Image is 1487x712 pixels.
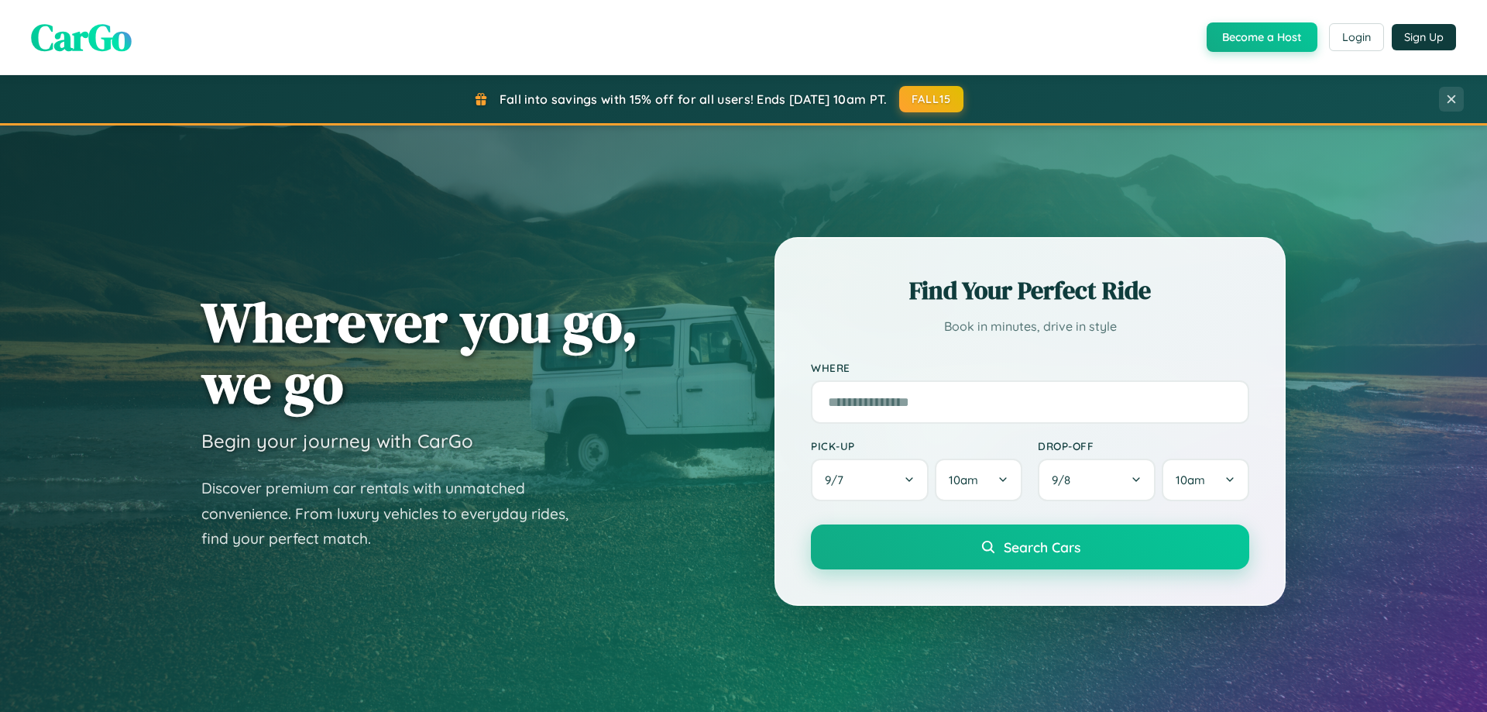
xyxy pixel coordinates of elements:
[1038,459,1156,501] button: 9/8
[811,273,1249,308] h2: Find Your Perfect Ride
[1329,23,1384,51] button: Login
[811,459,929,501] button: 9/7
[201,476,589,552] p: Discover premium car rentals with unmatched convenience. From luxury vehicles to everyday rides, ...
[201,429,473,452] h3: Begin your journey with CarGo
[811,525,1249,569] button: Search Cars
[811,439,1022,452] label: Pick-up
[899,86,964,112] button: FALL15
[949,473,978,487] span: 10am
[1207,22,1317,52] button: Become a Host
[825,473,851,487] span: 9 / 7
[1392,24,1456,50] button: Sign Up
[811,361,1249,374] label: Where
[31,12,132,63] span: CarGo
[201,291,638,414] h1: Wherever you go, we go
[1052,473,1078,487] span: 9 / 8
[1004,538,1080,555] span: Search Cars
[1038,439,1249,452] label: Drop-off
[811,315,1249,338] p: Book in minutes, drive in style
[500,91,888,107] span: Fall into savings with 15% off for all users! Ends [DATE] 10am PT.
[1176,473,1205,487] span: 10am
[935,459,1022,501] button: 10am
[1162,459,1249,501] button: 10am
